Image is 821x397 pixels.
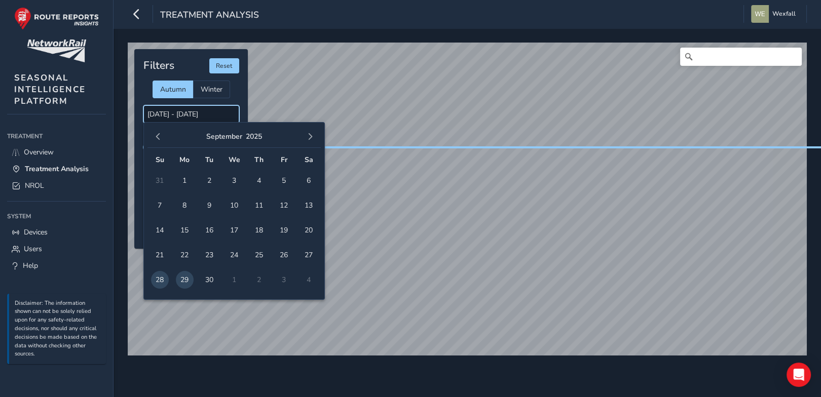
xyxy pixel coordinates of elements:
span: 7 [151,196,169,214]
span: Users [24,244,42,254]
button: Wexfall [751,5,799,23]
span: 15 [176,221,194,239]
span: Autumn [160,85,186,94]
button: Reset [209,58,239,73]
button: 2025 [246,132,262,141]
input: Search [680,48,802,66]
span: 23 [201,246,218,264]
span: 4 [250,172,268,189]
span: 21 [151,246,169,264]
a: NROL [7,177,106,194]
button: September [206,132,242,141]
span: 6 [300,172,318,189]
span: Devices [24,227,48,237]
div: System [7,209,106,224]
span: Treatment Analysis [25,164,89,174]
span: 20 [300,221,318,239]
span: We [229,155,240,165]
span: 26 [275,246,293,264]
p: Disclaimer: The information shown can not be solely relied upon for any safety-related decisions,... [15,299,101,359]
span: 25 [250,246,268,264]
span: 3 [226,172,243,189]
img: rr logo [14,7,99,30]
div: Autumn [153,81,193,98]
span: 1 [176,172,194,189]
a: Users [7,241,106,257]
a: Devices [7,224,106,241]
div: Winter [193,81,230,98]
span: 16 [201,221,218,239]
span: 29 [176,271,194,289]
span: 5 [275,172,293,189]
span: 18 [250,221,268,239]
span: 8 [176,196,194,214]
span: Fr [281,155,287,165]
span: 10 [226,196,243,214]
a: Overview [7,144,106,161]
span: Wexfall [772,5,796,23]
span: Th [254,155,264,165]
h4: Filters [143,59,174,72]
span: 13 [300,196,318,214]
span: 27 [300,246,318,264]
span: Winter [201,85,222,94]
span: 28 [151,271,169,289]
span: Treatment Analysis [160,9,259,23]
span: 17 [226,221,243,239]
img: diamond-layout [751,5,769,23]
span: Su [156,155,164,165]
span: Mo [179,155,190,165]
div: Open Intercom Messenger [787,363,811,387]
canvas: Map [128,43,807,362]
span: 19 [275,221,293,239]
span: Help [23,261,38,270]
span: NROL [25,181,44,190]
span: 11 [250,196,268,214]
span: Overview [24,147,54,157]
span: Tu [205,155,213,165]
span: 14 [151,221,169,239]
span: 30 [201,271,218,289]
span: 9 [201,196,218,214]
span: 22 [176,246,194,264]
span: 2 [201,172,218,189]
span: Sa [305,155,313,165]
span: 12 [275,196,293,214]
img: customer logo [27,39,86,62]
span: 24 [226,246,243,264]
span: SEASONAL INTELLIGENCE PLATFORM [14,72,86,107]
div: Treatment [7,129,106,144]
a: Help [7,257,106,274]
a: Treatment Analysis [7,161,106,177]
